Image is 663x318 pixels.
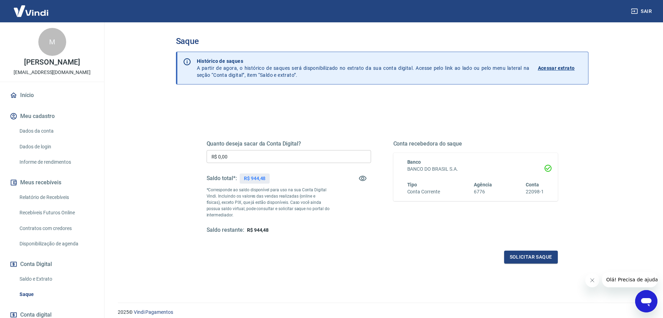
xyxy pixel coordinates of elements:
h6: 22098-1 [526,188,544,195]
span: Agência [474,182,492,187]
iframe: Fechar mensagem [585,273,599,287]
button: Solicitar saque [504,251,558,264]
a: Dados da conta [17,124,96,138]
h5: Quanto deseja sacar da Conta Digital? [207,140,371,147]
h5: Saldo restante: [207,227,244,234]
a: Dados de login [17,140,96,154]
span: Banco [407,159,421,165]
p: [PERSON_NAME] [24,59,80,66]
span: R$ 944,48 [247,227,269,233]
p: 2025 © [118,309,646,316]
a: Relatório de Recebíveis [17,190,96,205]
a: Saldo e Extrato [17,272,96,286]
a: Disponibilização de agenda [17,237,96,251]
button: Meu cadastro [8,109,96,124]
h3: Saque [176,36,588,46]
h5: Saldo total*: [207,175,237,182]
h6: Conta Corrente [407,188,440,195]
a: Acessar extrato [538,58,583,79]
span: Tipo [407,182,417,187]
img: Vindi [8,0,54,22]
iframe: Mensagem da empresa [602,272,657,287]
a: Início [8,88,96,103]
p: *Corresponde ao saldo disponível para uso na sua Conta Digital Vindi. Incluindo os valores das ve... [207,187,330,218]
span: Olá! Precisa de ajuda? [4,5,59,10]
a: Recebíveis Futuros Online [17,206,96,220]
iframe: Botão para abrir a janela de mensagens [635,290,657,312]
h5: Conta recebedora do saque [393,140,558,147]
div: M [38,28,66,56]
p: A partir de agora, o histórico de saques será disponibilizado no extrato da sua conta digital. Ac... [197,58,530,79]
span: Conta [526,182,539,187]
a: Contratos com credores [17,221,96,236]
p: [EMAIL_ADDRESS][DOMAIN_NAME] [14,69,91,76]
a: Informe de rendimentos [17,155,96,169]
button: Meus recebíveis [8,175,96,190]
button: Conta Digital [8,257,96,272]
a: Saque [17,287,96,302]
h6: 6776 [474,188,492,195]
button: Sair [630,5,655,18]
a: Vindi Pagamentos [134,309,173,315]
p: R$ 944,48 [244,175,266,182]
h6: BANCO DO BRASIL S.A. [407,165,544,173]
p: Histórico de saques [197,58,530,65]
p: Acessar extrato [538,65,575,72]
